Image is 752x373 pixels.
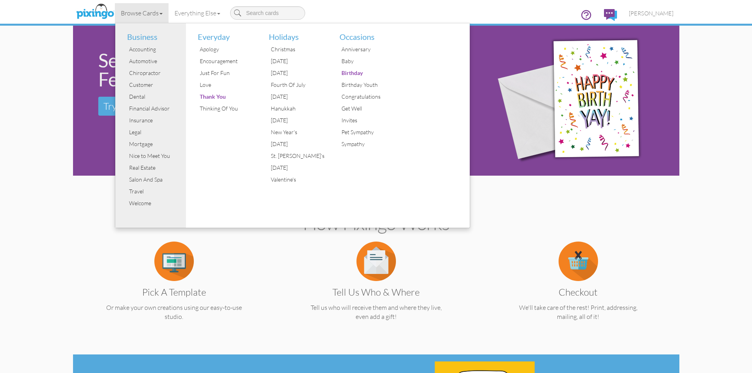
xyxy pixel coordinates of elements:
[263,114,328,126] a: [DATE]
[127,197,186,209] div: Welcome
[98,97,240,116] a: Try us out, your first card is free!
[192,23,257,44] li: Everyday
[192,79,257,91] a: Love
[192,67,257,79] a: Just For Fun
[263,103,328,114] a: Hanukkah
[263,79,328,91] a: Fourth Of July
[127,79,186,91] div: Customer
[269,91,328,103] div: [DATE]
[334,103,399,114] a: Get Well
[115,3,169,23] a: Browse Cards
[339,103,399,114] div: Get Well
[339,138,399,150] div: Sympathy
[296,287,456,297] h3: Tell us Who & Where
[334,67,399,79] a: Birthday
[263,55,328,67] a: [DATE]
[339,43,399,55] div: Anniversary
[121,186,186,197] a: Travel
[269,174,328,186] div: Valentine's
[198,67,257,79] div: Just For Fun
[192,103,257,114] a: Thinking Of You
[629,10,673,17] span: [PERSON_NAME]
[103,100,235,112] span: Try us out, your first card is free!
[121,103,186,114] a: Financial Advisor
[169,3,226,23] a: Everything Else
[198,91,257,103] div: Thank You
[192,55,257,67] a: Encouragement
[87,213,666,234] h2: How Pixingo works
[198,79,257,91] div: Love
[269,55,328,67] div: [DATE]
[127,186,186,197] div: Travel
[74,2,116,22] img: pixingo logo
[121,91,186,103] a: Dental
[121,23,186,44] li: Business
[263,67,328,79] a: [DATE]
[604,9,617,21] img: comments.svg
[269,114,328,126] div: [DATE]
[127,126,186,138] div: Legal
[230,6,305,20] input: Search cards
[192,91,257,103] a: Thank You
[192,43,257,55] a: Apology
[263,91,328,103] a: [DATE]
[269,138,328,150] div: [DATE]
[269,103,328,114] div: Hanukkah
[127,162,186,174] div: Real Estate
[121,114,186,126] a: Insurance
[121,150,186,162] a: Nice to Meet You
[752,373,752,373] iframe: Chat
[339,55,399,67] div: Baby
[339,126,399,138] div: Pet Sympathy
[334,114,399,126] a: Invites
[269,79,328,91] div: Fourth Of July
[339,79,399,91] div: Birthday Youth
[198,103,257,114] div: Thinking Of You
[291,303,462,321] p: Tell us who will receive them and where they live, even add a gift!
[263,43,328,55] a: Christmas
[94,287,254,297] h3: Pick a Template
[493,303,664,321] p: We'll take care of the rest! Print, addressing, mailing, all of it!
[121,79,186,91] a: Customer
[198,43,257,55] div: Apology
[291,257,462,321] a: Tell us Who & Where Tell us who will receive them and where they live, even add a gift!
[121,43,186,55] a: Accounting
[121,55,186,67] a: Automotive
[127,103,186,114] div: Financial Advisor
[88,303,260,321] p: Or make your own creations using our easy-to-use studio.
[121,162,186,174] a: Real Estate
[127,67,186,79] div: Chiropractor
[356,242,396,281] img: item.alt
[334,126,399,138] a: Pet Sympathy
[121,126,186,138] a: Legal
[334,138,399,150] a: Sympathy
[334,79,399,91] a: Birthday Youth
[263,126,328,138] a: New Year's
[127,114,186,126] div: Insurance
[121,138,186,150] a: Mortgage
[121,67,186,79] a: Chiropractor
[623,3,679,23] a: [PERSON_NAME]
[263,162,328,174] a: [DATE]
[263,150,328,162] a: St. [PERSON_NAME]'s
[484,15,674,187] img: 942c5090-71ba-4bfc-9a92-ca782dcda692.png
[339,91,399,103] div: Congratulations
[339,114,399,126] div: Invites
[154,242,194,281] img: item.alt
[334,43,399,55] a: Anniversary
[127,174,186,186] div: Salon And Spa
[334,91,399,103] a: Congratulations
[499,287,658,297] h3: Checkout
[559,242,598,281] img: item.alt
[121,197,186,209] a: Welcome
[269,150,328,162] div: St. [PERSON_NAME]'s
[127,138,186,150] div: Mortgage
[127,43,186,55] div: Accounting
[121,174,186,186] a: Salon And Spa
[269,126,328,138] div: New Year's
[339,67,399,79] div: Birthday
[263,174,328,186] a: Valentine's
[334,23,399,44] li: Occasions
[263,23,328,44] li: Holidays
[127,91,186,103] div: Dental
